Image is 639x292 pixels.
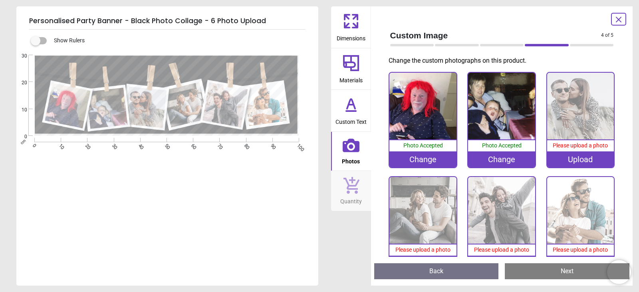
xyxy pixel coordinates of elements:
button: Quantity [331,171,371,211]
span: 70 [216,143,221,148]
span: Photo Accepted [482,142,522,149]
span: 60 [189,143,194,148]
span: 30 [12,53,27,60]
p: Change the custom photographs on this product. [389,56,620,65]
span: 80 [242,143,248,148]
button: Materials [331,48,371,90]
span: 0 [31,143,36,148]
span: Please upload a photo [474,246,529,253]
span: 100 [295,143,300,148]
div: Show Rulers [36,36,318,46]
button: Photos [331,132,371,171]
span: 90 [269,143,274,148]
span: 40 [137,143,142,148]
button: Custom Text [331,90,371,131]
button: Dimensions [331,6,371,48]
div: Upload [547,151,614,167]
span: 30 [110,143,115,148]
span: Materials [339,73,363,85]
span: Please upload a photo [553,142,608,149]
div: Change [468,151,535,167]
span: 0 [12,133,27,140]
div: Upload [468,256,535,272]
span: 10 [57,143,62,148]
span: Photos [342,154,360,166]
span: Quantity [340,194,362,206]
span: 20 [84,143,89,148]
div: Change [389,151,456,167]
button: Next [505,263,629,279]
div: Upload [547,256,614,272]
h5: Personalised Party Banner - Black Photo Collage - 6 Photo Upload [29,13,306,30]
span: Custom Image [390,30,601,41]
span: 20 [12,79,27,86]
span: cm [20,138,27,145]
span: Please upload a photo [553,246,608,253]
span: 4 of 5 [601,32,613,39]
iframe: Brevo live chat [607,260,631,284]
span: Dimensions [337,31,365,43]
span: Custom Text [335,114,367,126]
span: 50 [163,143,168,148]
button: Back [374,263,499,279]
span: Photo Accepted [403,142,443,149]
span: Please upload a photo [395,246,450,253]
div: Upload [389,256,456,272]
span: 10 [12,107,27,113]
